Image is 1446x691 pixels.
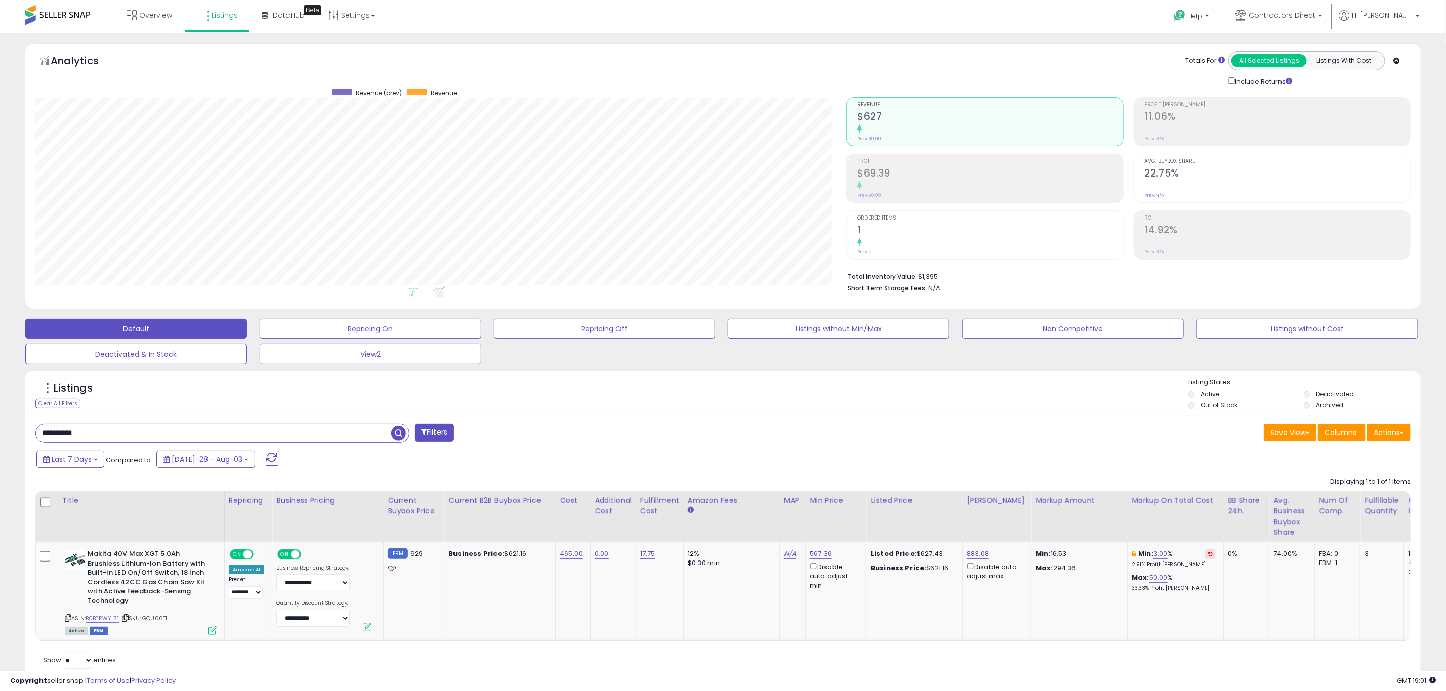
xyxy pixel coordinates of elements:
label: Out of Stock [1201,401,1238,409]
button: Repricing On [260,319,481,339]
b: Makita 40V Max XGT 5.0Ah Brushless Lithium-Ion Battery with Built-In LED On/Off Switch, 18 Inch C... [88,549,211,608]
div: 74.00% [1273,549,1307,558]
b: Max: [1132,573,1149,582]
p: 294.36 [1036,564,1120,573]
span: | SKU: GCU06T1 [120,614,167,622]
button: Non Competitive [962,319,1184,339]
b: Listed Price: [871,549,917,558]
a: Help [1166,2,1219,33]
label: Archived [1316,401,1343,409]
div: Repricing [229,495,268,506]
span: ON [231,550,243,559]
button: Save View [1264,424,1316,441]
div: Min Price [810,495,862,506]
div: Additional Cost [595,495,632,516]
button: Listings without Min/Max [728,319,949,339]
a: 3.00 [1153,549,1168,559]
a: N/A [784,549,796,559]
button: Deactivated & In Stock [25,344,247,364]
button: Repricing Off [494,319,716,339]
small: Amazon Fees. [688,506,694,515]
div: $621.16 [448,549,548,558]
a: 17.75 [640,549,655,559]
div: Totals For [1185,56,1225,66]
b: Total Inventory Value: [848,272,917,281]
h5: Analytics [51,54,118,70]
a: Privacy Policy [131,676,176,685]
div: Ordered Items [1409,495,1445,516]
img: 41dJZ5+PmpL._SL40_.jpg [65,549,85,570]
span: Listings [212,10,238,20]
h2: 11.06% [1145,111,1410,124]
span: Columns [1325,427,1356,438]
button: Columns [1318,424,1366,441]
div: ASIN: [65,549,217,634]
label: Active [1201,390,1220,398]
div: [PERSON_NAME] [967,495,1027,506]
p: 2.91% Profit [PERSON_NAME] [1132,561,1216,568]
strong: Min: [1036,549,1051,558]
label: Quantity Discount Strategy: [276,600,350,607]
div: Avg. Business Buybox Share [1273,495,1310,538]
span: Hi [PERSON_NAME] [1352,10,1413,20]
div: BB Share 24h. [1228,495,1265,516]
a: 567.36 [810,549,832,559]
span: Profit [PERSON_NAME] [1145,102,1410,108]
div: Markup on Total Cost [1132,495,1219,506]
button: Actions [1367,424,1411,441]
th: The percentage added to the cost of goods (COGS) that forms the calculator for Min & Max prices. [1128,491,1224,542]
b: Short Term Storage Fees: [848,284,927,292]
div: % [1132,549,1216,568]
label: Business Repricing Strategy: [276,565,350,572]
div: 3 [1365,549,1396,558]
h5: Listings [54,381,93,396]
label: Deactivated [1316,390,1354,398]
span: Profit [857,159,1123,164]
div: Listed Price [871,495,958,506]
div: Fulfillable Quantity [1365,495,1399,516]
div: Include Returns [1221,75,1304,87]
span: Revenue (prev) [356,89,402,97]
span: 629 [410,549,423,558]
div: Fulfillment Cost [640,495,679,516]
span: [DATE]-28 - Aug-03 [172,454,242,464]
small: Prev: N/A [1145,249,1165,255]
div: $627.43 [871,549,955,558]
button: Listings With Cost [1306,54,1382,67]
span: Last 7 Days [52,454,92,464]
div: Displaying 1 to 1 of 1 items [1330,477,1411,487]
span: DataHub [273,10,305,20]
a: B0BTRWYL71 [86,614,119,623]
i: Get Help [1173,9,1186,22]
strong: Max: [1036,563,1053,573]
p: 33.33% Profit [PERSON_NAME] [1132,585,1216,592]
button: Last 7 Days [36,451,104,468]
span: Help [1188,12,1202,20]
span: ON [278,550,291,559]
div: Business Pricing [276,495,379,506]
div: FBA: 0 [1319,549,1352,558]
div: Markup Amount [1036,495,1123,506]
span: Revenue [857,102,1123,108]
button: Default [25,319,247,339]
div: Preset: [229,576,264,599]
b: Business Price: [448,549,504,558]
span: 2025-08-11 19:01 GMT [1397,676,1436,685]
div: 0% [1228,549,1261,558]
div: 12% [688,549,772,558]
span: ROI [1145,215,1410,221]
span: Ordered Items [857,215,1123,221]
p: Listing States: [1188,378,1421,387]
span: Overview [139,10,172,20]
div: Num of Comp. [1319,495,1356,516]
div: Tooltip anchor [304,5,321,15]
a: 465.00 [560,549,583,559]
div: % [1132,573,1216,592]
h2: $69.39 [857,167,1123,181]
p: 16.53 [1036,549,1120,558]
a: 50.00 [1149,573,1168,583]
div: seller snap | | [10,676,176,686]
small: Prev: 0 [857,249,872,255]
div: Amazon Fees [688,495,775,506]
h2: 14.92% [1145,224,1410,238]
